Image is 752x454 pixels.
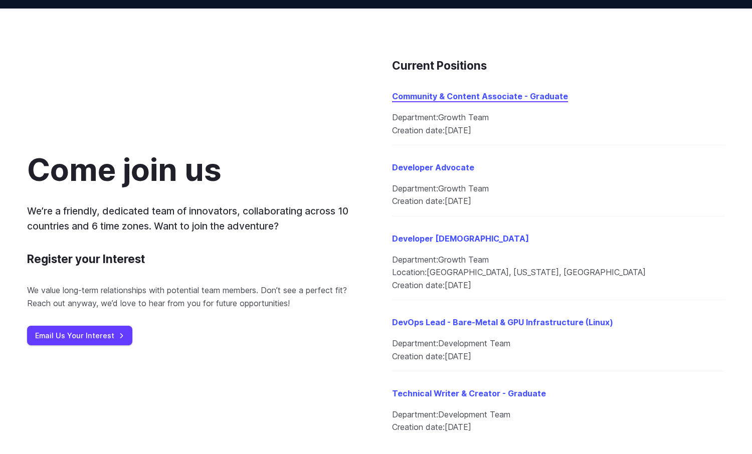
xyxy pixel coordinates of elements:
[27,153,222,187] h2: Come join us
[392,337,725,350] li: Development Team
[27,250,145,268] h3: Register your Interest
[392,408,725,421] li: Development Team
[392,317,613,327] a: DevOps Lead - Bare-Metal & GPU Infrastructure (Linux)
[392,125,445,135] span: Creation date:
[392,182,725,195] li: Growth Team
[392,422,445,432] span: Creation date:
[392,234,529,244] a: Developer [DEMOGRAPHIC_DATA]
[392,57,725,75] h3: Current Positions
[392,183,438,193] span: Department:
[392,388,546,398] a: Technical Writer & Creator - Graduate
[392,124,725,137] li: [DATE]
[392,162,474,172] a: Developer Advocate
[392,255,438,265] span: Department:
[392,351,445,361] span: Creation date:
[392,280,445,290] span: Creation date:
[392,350,725,363] li: [DATE]
[27,326,132,345] a: Email Us Your Interest
[392,266,725,279] li: [GEOGRAPHIC_DATA], [US_STATE], [GEOGRAPHIC_DATA]
[392,421,725,434] li: [DATE]
[392,91,568,101] a: Community & Content Associate - Graduate
[392,254,725,267] li: Growth Team
[27,284,360,310] p: We value long-term relationships with potential team members. Don’t see a perfect fit? Reach out ...
[392,196,445,206] span: Creation date:
[392,111,725,124] li: Growth Team
[392,267,427,277] span: Location:
[27,203,360,234] p: We’re a friendly, dedicated team of innovators, collaborating across 10 countries and 6 time zone...
[392,338,438,348] span: Department:
[392,112,438,122] span: Department:
[392,279,725,292] li: [DATE]
[392,409,438,419] span: Department:
[392,195,725,208] li: [DATE]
